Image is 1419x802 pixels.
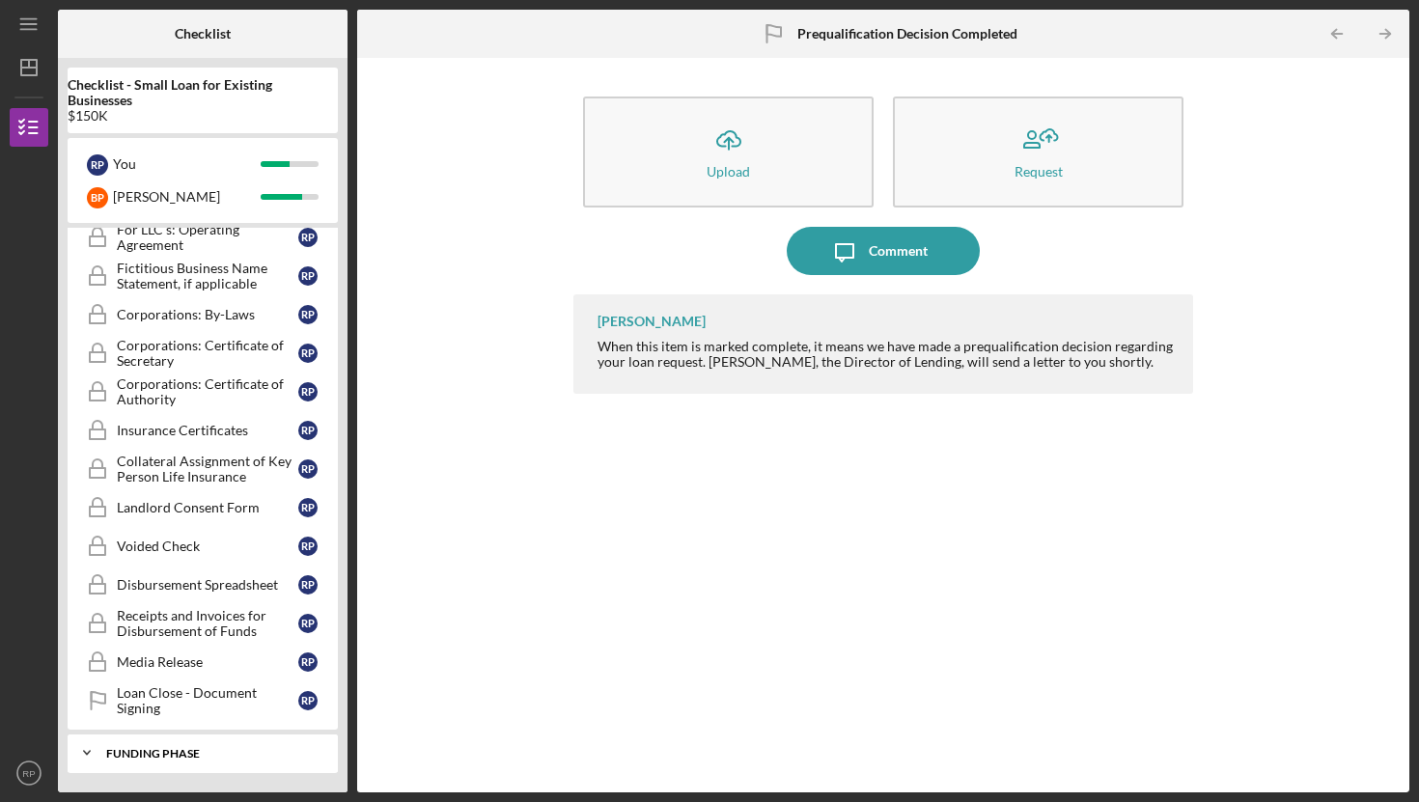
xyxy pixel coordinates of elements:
a: Media ReleaseRP [77,643,328,681]
div: Corporations: Certificate of Secretary [117,338,298,369]
button: Upload [583,97,874,207]
a: Corporations: Certificate of AuthorityRP [77,373,328,411]
div: When this item is marked complete, it means we have made a prequalification decision regarding yo... [598,339,1174,370]
a: Receipts and Invoices for Disbursement of FundsRP [77,604,328,643]
div: Request [1015,164,1063,179]
div: Upload [707,164,750,179]
div: R P [298,498,318,517]
b: Checklist - Small Loan for Existing Businesses [68,77,338,108]
div: Insurance Certificates [117,423,298,438]
a: For LLC's: Operating AgreementRP [77,218,328,257]
div: R P [298,537,318,556]
a: Fictitious Business Name Statement, if applicableRP [77,257,328,295]
a: Loan Close - Document SigningRP [77,681,328,720]
div: R P [298,691,318,710]
div: Voided Check [117,539,298,554]
div: R P [298,575,318,595]
div: R P [298,614,318,633]
div: Funding Phase [106,748,314,760]
a: Landlord Consent FormRP [77,488,328,527]
a: Disbursement SpreadsheetRP [77,566,328,604]
div: Receipts and Invoices for Disbursement of Funds [117,608,298,639]
div: R P [298,266,318,286]
div: For LLC's: Operating Agreement [117,222,298,253]
div: Collateral Assignment of Key Person Life Insurance [117,454,298,484]
text: RP [22,768,35,779]
a: Corporations: By-LawsRP [77,295,328,334]
div: R P [298,344,318,363]
button: RP [10,754,48,792]
div: B P [87,187,108,208]
div: R P [298,459,318,479]
div: You [113,148,261,180]
div: Landlord Consent Form [117,500,298,515]
div: Corporations: By-Laws [117,307,298,322]
b: Prequalification Decision Completed [797,26,1017,41]
div: R P [298,228,318,247]
a: Insurance CertificatesRP [77,411,328,450]
div: [PERSON_NAME] [113,180,261,213]
div: Fictitious Business Name Statement, if applicable [117,261,298,291]
div: Loan Close - Document Signing [117,685,298,716]
button: Request [893,97,1183,207]
a: Corporations: Certificate of SecretaryRP [77,334,328,373]
div: R P [298,382,318,401]
div: R P [298,652,318,672]
div: $150K [68,108,338,124]
a: Collateral Assignment of Key Person Life InsuranceRP [77,450,328,488]
a: Voided CheckRP [77,527,328,566]
div: Comment [869,227,928,275]
div: R P [298,305,318,324]
div: Disbursement Spreadsheet [117,577,298,593]
button: Comment [787,227,980,275]
div: R P [298,421,318,440]
div: R P [87,154,108,176]
b: Checklist [175,26,231,41]
div: [PERSON_NAME] [598,314,706,329]
div: Media Release [117,654,298,670]
div: Corporations: Certificate of Authority [117,376,298,407]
